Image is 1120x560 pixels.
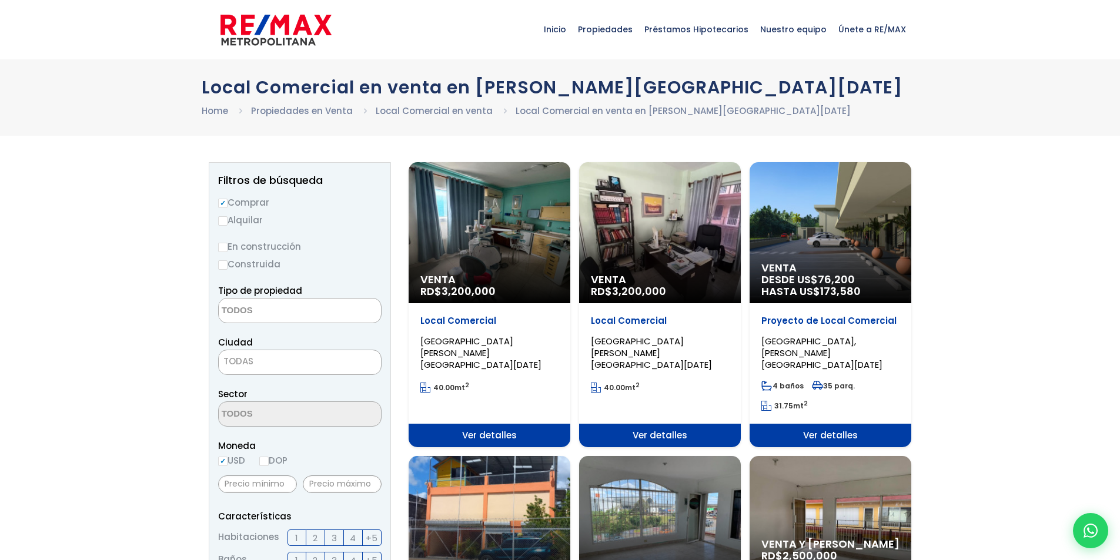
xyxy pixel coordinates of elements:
[591,335,712,371] span: [GEOGRAPHIC_DATA][PERSON_NAME][GEOGRAPHIC_DATA][DATE]
[218,175,382,186] h2: Filtros de búsqueda
[604,383,625,393] span: 40.00
[218,199,228,208] input: Comprar
[465,381,469,390] sup: 2
[218,453,245,468] label: USD
[218,438,382,453] span: Moneda
[218,350,382,375] span: TODAS
[538,12,572,47] span: Inicio
[761,381,804,391] span: 4 baños
[420,315,559,327] p: Local Comercial
[219,353,381,370] span: TODAS
[218,509,382,524] p: Características
[750,424,911,447] span: Ver detalles
[833,12,912,47] span: Únete a RE/MAX
[218,216,228,226] input: Alquilar
[612,284,666,299] span: 3,200,000
[202,77,919,98] h1: Local Comercial en venta en [PERSON_NAME][GEOGRAPHIC_DATA][DATE]
[579,424,741,447] span: Ver detalles
[366,531,377,545] span: +5
[218,195,382,210] label: Comprar
[332,531,337,545] span: 3
[218,529,279,546] span: Habitaciones
[636,381,640,390] sup: 2
[295,531,298,545] span: 1
[820,284,861,299] span: 173,580
[218,475,297,493] input: Precio mínimo
[218,239,382,254] label: En construcción
[202,105,228,117] a: Home
[750,162,911,447] a: Venta DESDE US$76,200 HASTA US$173,580 Proyecto de Local Comercial [GEOGRAPHIC_DATA], [PERSON_NAM...
[350,531,356,545] span: 4
[572,12,638,47] span: Propiedades
[804,399,808,408] sup: 2
[259,457,269,466] input: DOP
[218,457,228,466] input: USD
[761,286,900,297] span: HASTA US$
[761,335,882,371] span: [GEOGRAPHIC_DATA], [PERSON_NAME][GEOGRAPHIC_DATA][DATE]
[218,243,228,252] input: En construcción
[420,383,469,393] span: mt
[376,105,493,117] a: Local Comercial en venta
[516,103,851,118] li: Local Comercial en venta en [PERSON_NAME][GEOGRAPHIC_DATA][DATE]
[591,383,640,393] span: mt
[442,284,496,299] span: 3,200,000
[409,162,570,447] a: Venta RD$3,200,000 Local Comercial [GEOGRAPHIC_DATA][PERSON_NAME][GEOGRAPHIC_DATA][DATE] 40.00mt2...
[409,424,570,447] span: Ver detalles
[251,105,353,117] a: Propiedades en Venta
[219,402,333,427] textarea: Search
[812,381,855,391] span: 35 parq.
[591,274,729,286] span: Venta
[591,284,666,299] span: RD$
[218,257,382,271] label: Construida
[761,315,900,327] p: Proyecto de Local Comercial
[761,401,808,411] span: mt
[218,284,302,297] span: Tipo de propiedad
[218,213,382,227] label: Alquilar
[761,262,900,274] span: Venta
[220,12,332,48] img: remax-metropolitana-logo
[218,336,253,348] span: Ciudad
[433,383,454,393] span: 40.00
[219,299,333,324] textarea: Search
[218,260,228,270] input: Construida
[313,531,317,545] span: 2
[818,272,855,287] span: 76,200
[259,453,287,468] label: DOP
[223,355,253,367] span: TODAS
[303,475,382,493] input: Precio máximo
[774,401,793,411] span: 31.75
[638,12,754,47] span: Préstamos Hipotecarios
[420,284,496,299] span: RD$
[420,335,541,371] span: [GEOGRAPHIC_DATA][PERSON_NAME][GEOGRAPHIC_DATA][DATE]
[591,315,729,327] p: Local Comercial
[218,388,248,400] span: Sector
[761,274,900,297] span: DESDE US$
[579,162,741,447] a: Venta RD$3,200,000 Local Comercial [GEOGRAPHIC_DATA][PERSON_NAME][GEOGRAPHIC_DATA][DATE] 40.00mt2...
[754,12,833,47] span: Nuestro equipo
[420,274,559,286] span: Venta
[761,538,900,550] span: Venta y [PERSON_NAME]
